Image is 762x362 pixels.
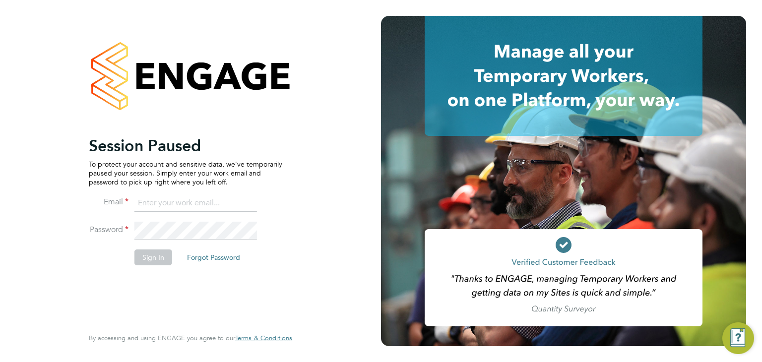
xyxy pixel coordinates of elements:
label: Email [89,197,128,207]
input: Enter your work email... [134,194,257,212]
a: Terms & Conditions [235,334,292,342]
button: Sign In [134,249,172,265]
span: By accessing and using ENGAGE you agree to our [89,334,292,342]
p: To protect your account and sensitive data, we've temporarily paused your session. Simply enter y... [89,160,282,187]
h2: Session Paused [89,136,282,156]
button: Forgot Password [179,249,248,265]
label: Password [89,225,128,235]
button: Engage Resource Center [722,322,754,354]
